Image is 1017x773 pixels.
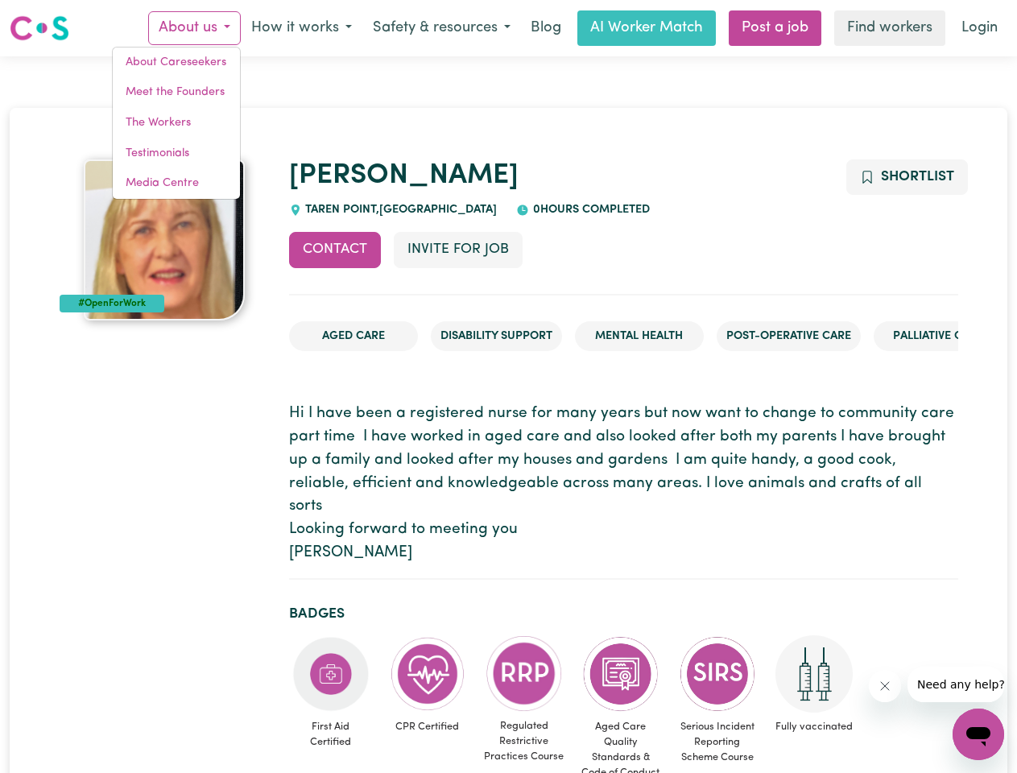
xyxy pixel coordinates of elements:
div: #OpenForWork [60,295,165,312]
a: Testimonials [113,138,240,169]
img: Care and support worker has received 2 doses of COVID-19 vaccine [775,635,853,713]
button: How it works [241,11,362,45]
a: [PERSON_NAME] [289,162,519,190]
a: Post a job [729,10,821,46]
img: Care and support worker has completed First Aid Certification [292,635,370,713]
a: Frances's profile picture'#OpenForWork [60,159,270,320]
span: Fully vaccinated [772,713,856,741]
li: Mental Health [575,321,704,352]
button: Invite for Job [394,232,523,267]
iframe: Close message [869,670,901,702]
a: About Careseekers [113,48,240,78]
button: Contact [289,232,381,267]
img: Care and support worker has completed CPR Certification [389,635,466,713]
div: About us [112,47,241,200]
span: TAREN POINT , [GEOGRAPHIC_DATA] [302,204,498,216]
span: First Aid Certified [289,713,373,756]
img: CS Academy: Aged Care Quality Standards & Code of Conduct course completed [582,635,659,713]
img: CS Academy: Regulated Restrictive Practices course completed [486,635,563,712]
span: Regulated Restrictive Practices Course [482,712,566,771]
a: AI Worker Match [577,10,716,46]
li: Disability Support [431,321,562,352]
a: Find workers [834,10,945,46]
img: Careseekers logo [10,14,69,43]
li: Aged Care [289,321,418,352]
span: 0 hours completed [529,204,650,216]
a: Meet the Founders [113,77,240,108]
button: Add to shortlist [846,159,968,195]
a: The Workers [113,108,240,138]
a: Careseekers logo [10,10,69,47]
p: Hi I have been a registered nurse for many years but now want to change to community care part ti... [289,403,958,565]
iframe: Button to launch messaging window [953,709,1004,760]
iframe: Message from company [907,667,1004,702]
a: Media Centre [113,168,240,199]
li: Palliative care [874,321,1003,352]
button: Safety & resources [362,11,521,45]
a: Blog [521,10,571,46]
a: Login [952,10,1007,46]
h2: Badges [289,606,958,622]
span: CPR Certified [386,713,469,741]
button: About us [148,11,241,45]
img: CS Academy: Serious Incident Reporting Scheme course completed [679,635,756,713]
span: Shortlist [881,170,954,184]
span: Need any help? [10,11,97,24]
li: Post-operative care [717,321,861,352]
img: Frances [84,159,245,320]
span: Serious Incident Reporting Scheme Course [676,713,759,772]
